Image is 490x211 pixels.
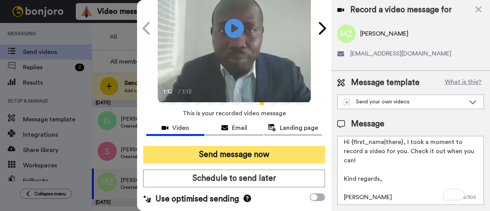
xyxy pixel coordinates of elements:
[337,136,484,205] textarea: To enrich screen reader interactions, please activate Accessibility in Grammarly extension settings
[344,99,350,105] img: demo-template.svg
[182,87,196,96] span: 1:12
[143,170,325,187] button: Schedule to send later
[143,146,325,164] button: Send message now
[163,87,176,96] span: 1:12
[280,123,318,132] span: Landing page
[351,118,384,130] span: Message
[178,87,181,96] span: /
[351,77,420,88] span: Message template
[232,123,247,132] span: Email
[172,123,189,132] span: Video
[350,49,451,58] span: [EMAIL_ADDRESS][DOMAIN_NAME]
[443,77,484,88] button: What is this?
[183,105,286,122] span: This is your recorded video message
[344,98,465,106] div: Send your own videos
[155,193,239,205] span: Use optimised sending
